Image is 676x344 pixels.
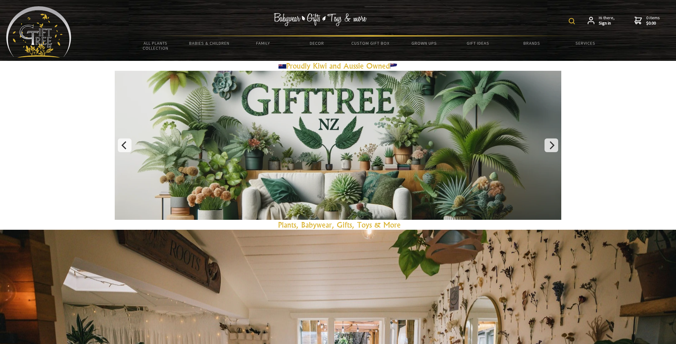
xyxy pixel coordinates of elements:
[236,37,290,50] a: Family
[599,15,615,26] span: Hi there,
[274,13,367,26] img: Babywear - Gifts - Toys & more
[278,61,398,70] a: Proudly Kiwi and Aussie Owned
[451,37,505,50] a: Gift Ideas
[129,37,182,55] a: All Plants Collection
[569,18,575,24] img: product search
[634,15,660,26] a: 0 items$0.00
[545,138,558,152] button: Next
[290,37,344,50] a: Decor
[646,20,660,26] strong: $0.00
[118,138,131,152] button: Previous
[6,6,71,58] img: Babyware - Gifts - Toys and more...
[646,15,660,26] span: 0 items
[182,37,236,50] a: Babies & Children
[344,37,397,50] a: Custom Gift Box
[588,15,615,26] a: Hi there,Sign in
[505,37,558,50] a: Brands
[278,220,397,229] a: Plants, Babywear, Gifts, Toys & Mor
[398,37,451,50] a: Grown Ups
[559,37,612,50] a: Services
[599,20,615,26] strong: Sign in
